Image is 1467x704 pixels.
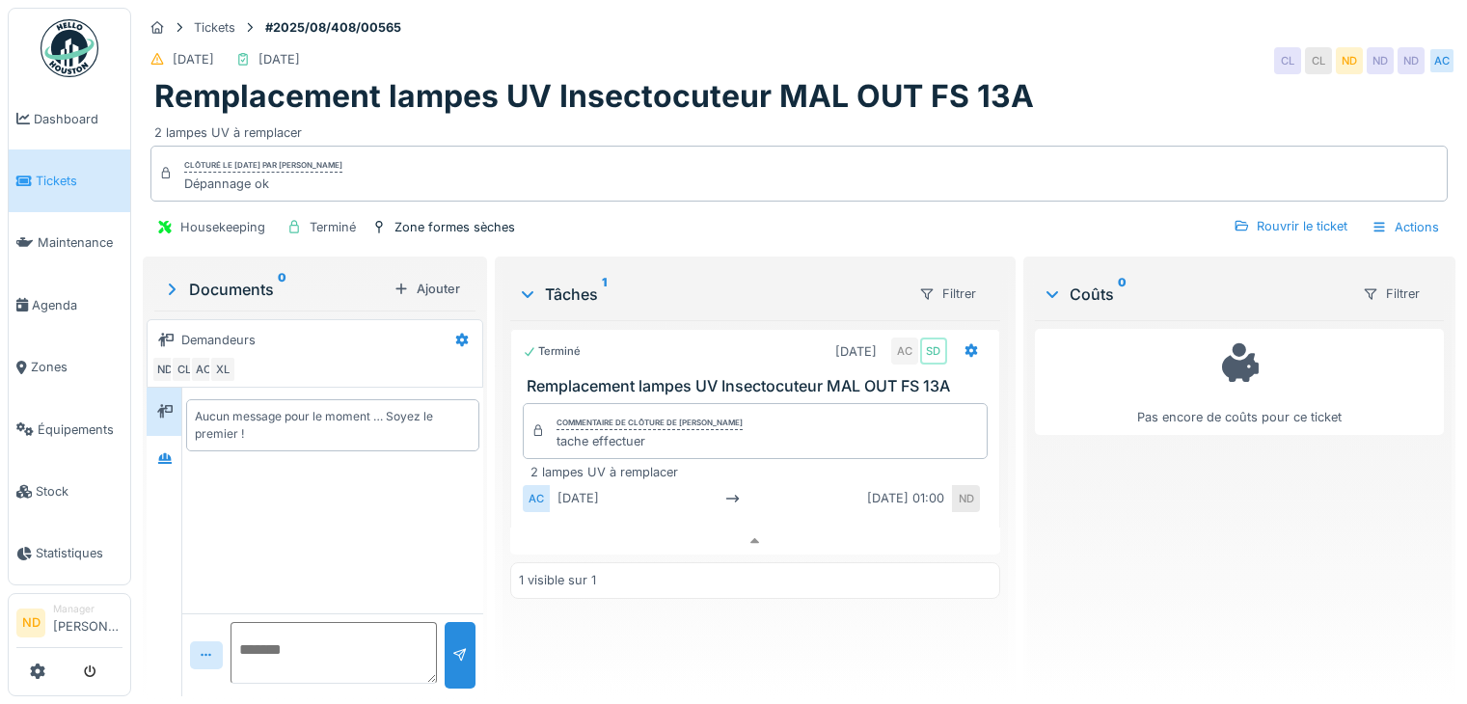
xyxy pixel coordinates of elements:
a: Tickets [9,149,130,211]
div: ND [1398,47,1425,74]
div: ND [1336,47,1363,74]
div: AC [190,356,217,383]
li: ND [16,609,45,637]
span: Maintenance [38,233,122,252]
span: Dashboard [34,110,122,128]
div: Rouvrir le ticket [1226,213,1355,239]
a: Stock [9,460,130,522]
div: Commentaire de clôture de [PERSON_NAME] [557,417,743,430]
div: Manager [53,602,122,616]
span: Zones [31,358,122,376]
div: [DATE] [173,50,214,68]
div: 2 lampes UV à remplacer [530,463,988,481]
sup: 0 [278,278,286,301]
img: Badge_color-CXgf-gQk.svg [41,19,98,77]
a: Agenda [9,274,130,336]
div: AC [891,338,918,365]
li: [PERSON_NAME] [53,602,122,643]
span: Équipements [38,420,122,439]
div: Dépannage ok [184,175,342,193]
div: XL [209,356,236,383]
sup: 0 [1118,283,1127,306]
div: Coûts [1043,283,1346,306]
div: ND [1367,47,1394,74]
sup: 1 [602,283,607,306]
span: Stock [36,482,122,501]
div: CL [1305,47,1332,74]
span: Agenda [32,296,122,314]
div: ND [151,356,178,383]
div: Filtrer [910,280,985,308]
div: Clôturé le [DATE] par [PERSON_NAME] [184,159,342,173]
strong: #2025/08/408/00565 [258,18,409,37]
div: Ajouter [386,276,468,302]
div: AC [1428,47,1455,74]
div: [DATE] [258,50,300,68]
div: Documents [162,278,386,301]
a: Équipements [9,398,130,460]
div: [DATE] [DATE] 01:00 [550,485,953,511]
div: Aucun message pour le moment … Soyez le premier ! [195,408,471,443]
div: Filtrer [1354,280,1428,308]
div: Tickets [194,18,235,37]
div: 1 visible sur 1 [519,571,596,589]
div: Terminé [523,343,581,360]
a: ND Manager[PERSON_NAME] [16,602,122,648]
a: Dashboard [9,88,130,149]
a: Maintenance [9,212,130,274]
div: Pas encore de coûts pour ce ticket [1047,338,1431,427]
div: Tâches [518,283,903,306]
div: CL [171,356,198,383]
a: Zones [9,337,130,398]
a: Statistiques [9,523,130,584]
div: SD [920,338,947,365]
span: Tickets [36,172,122,190]
div: AC [523,485,550,511]
div: Demandeurs [181,331,256,349]
div: [DATE] [835,342,877,361]
div: Housekeeping [180,218,265,236]
h3: Remplacement lampes UV Insectocuteur MAL OUT FS 13A [527,377,992,395]
span: Statistiques [36,544,122,562]
h1: Remplacement lampes UV Insectocuteur MAL OUT FS 13A [154,78,1034,115]
div: Zone formes sèches [394,218,515,236]
div: Actions [1363,213,1448,241]
div: CL [1274,47,1301,74]
div: tache effectuer [557,432,743,450]
div: ND [953,485,980,511]
div: 2 lampes UV à remplacer [154,116,1444,142]
div: Terminé [310,218,356,236]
